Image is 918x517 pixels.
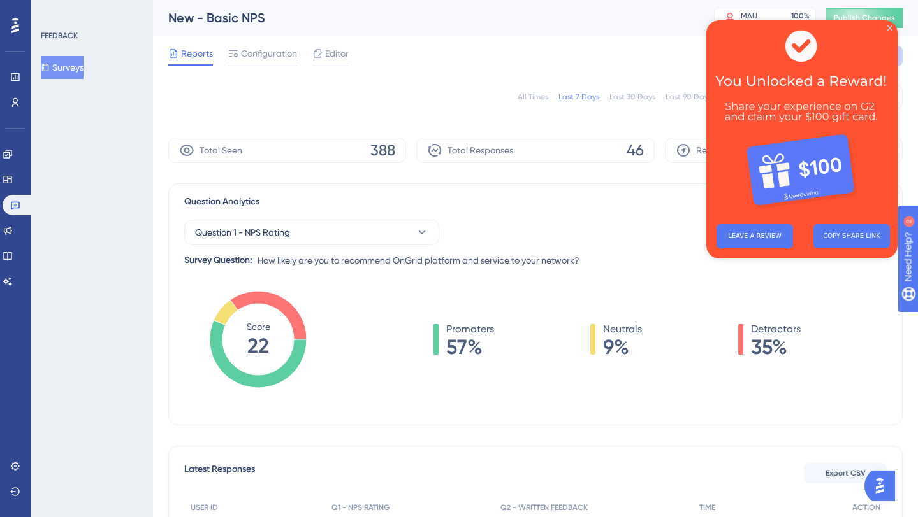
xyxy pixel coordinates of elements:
[191,502,218,513] span: USER ID
[603,337,642,357] span: 9%
[826,8,903,28] button: Publish Changes
[195,225,290,240] span: Question 1 - NPS Rating
[184,194,259,209] span: Question Analytics
[247,334,269,358] tspan: 22
[168,9,682,27] div: New - Basic NPS
[181,46,213,61] span: Reports
[791,11,810,21] div: 100 %
[258,253,579,268] span: How likely are you to recommend OnGrid platform and service to your network?
[446,337,494,357] span: 57%
[448,143,513,158] span: Total Responses
[241,46,297,61] span: Configuration
[30,3,80,18] span: Need Help?
[181,5,186,10] div: Close Preview
[247,322,270,332] tspan: Score
[200,143,242,158] span: Total Seen
[864,467,903,505] iframe: UserGuiding AI Assistant Launcher
[184,462,255,485] span: Latest Responses
[852,502,880,513] span: ACTION
[751,337,801,357] span: 35%
[627,140,644,160] span: 46
[10,204,87,228] button: LEAVE A REVIEW
[741,11,757,21] div: MAU
[184,253,252,268] div: Survey Question:
[834,13,895,23] span: Publish Changes
[603,322,642,337] span: Neutrals
[446,322,494,337] span: Promoters
[331,502,390,513] span: Q1 - NPS RATING
[609,92,655,102] div: Last 30 Days
[826,468,866,478] span: Export CSV
[699,502,715,513] span: TIME
[558,92,599,102] div: Last 7 Days
[804,463,887,483] button: Export CSV
[666,92,711,102] div: Last 90 Days
[370,140,395,160] span: 388
[184,220,439,245] button: Question 1 - NPS Rating
[751,322,801,337] span: Detractors
[107,204,184,228] button: COPY SHARE LINK
[325,46,349,61] span: Editor
[500,502,588,513] span: Q2 - WRITTEN FEEDBACK
[696,143,757,158] span: Response Rate
[89,6,92,17] div: 2
[41,31,78,41] div: FEEDBACK
[518,92,548,102] div: All Times
[41,56,84,79] button: Surveys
